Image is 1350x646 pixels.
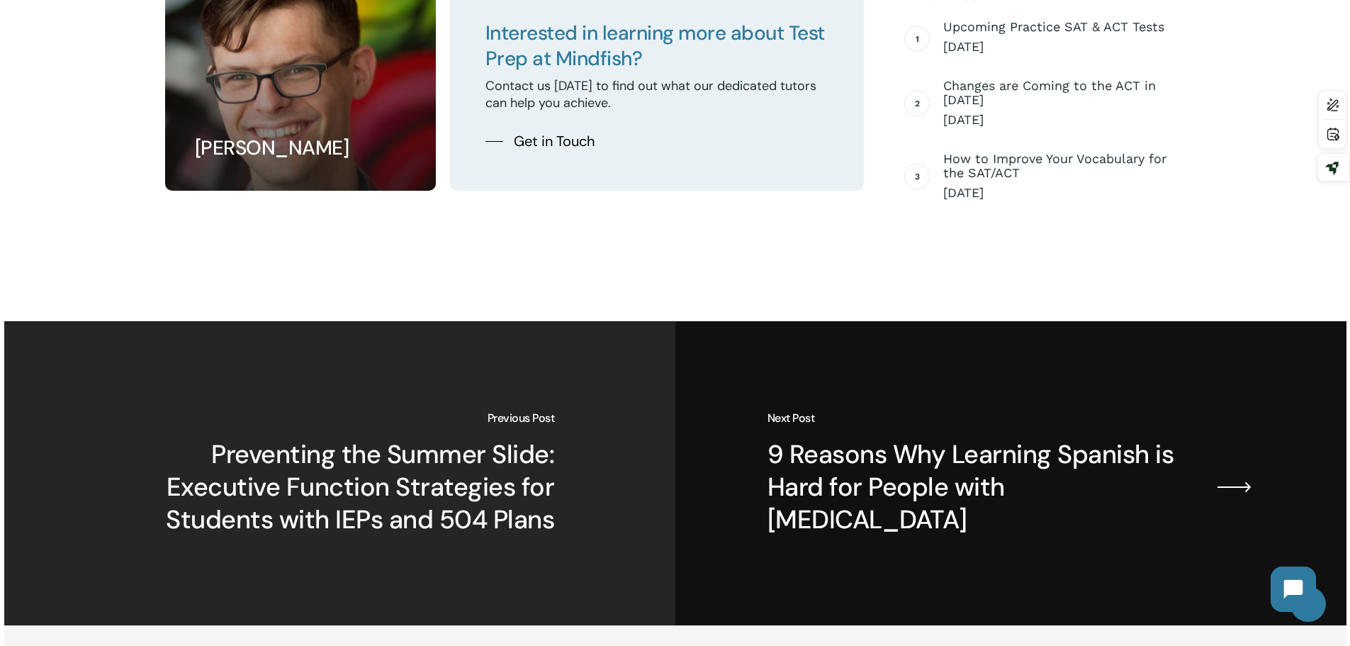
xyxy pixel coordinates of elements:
[943,152,1185,201] a: How to Improve Your Vocabulary for the SAT/ACT [DATE]
[943,20,1185,34] span: Upcoming Practice SAT & ACT Tests
[485,77,828,111] p: Contact us [DATE] to find out what our dedicated tutors can help you achieve.
[485,130,595,152] a: Get in Touch
[4,321,675,625] a: Preventing the Summer Slide: Executive Function Strategies for Students with IEPs and 504 Plans
[943,152,1185,180] span: How to Improve Your Vocabulary for the SAT/ACT
[675,321,1346,625] a: 9 Reasons Why Learning Spanish is Hard for People with ADHD
[943,184,1185,201] span: [DATE]
[485,20,825,72] span: Interested in learning more about Test Prep at Mindfish?
[943,38,1185,55] span: [DATE]
[943,79,1185,128] a: Changes are Coming to the ACT in [DATE] [DATE]
[943,20,1185,55] a: Upcoming Practice SAT & ACT Tests [DATE]
[1256,552,1330,626] iframe: Chatbot
[514,130,595,152] span: Get in Touch
[943,79,1185,107] span: Changes are Coming to the ACT in [DATE]
[943,111,1185,128] span: [DATE]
